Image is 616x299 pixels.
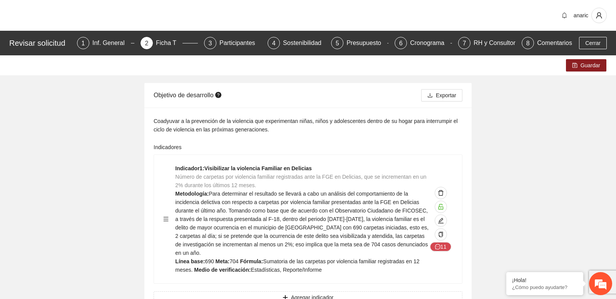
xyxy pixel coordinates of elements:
[154,117,462,134] div: Coadyuvar a la prevención de la violencia que experimentan niñas, niños y adolescentes dentro de ...
[395,37,452,49] div: 6Cronograma
[579,37,607,49] button: Cerrar
[163,216,169,222] span: menu
[9,37,72,49] div: Revisar solicitud
[474,37,528,49] div: RH y Consultores
[410,37,450,49] div: Cronograma
[592,12,606,19] span: user
[458,37,516,49] div: 7RH y Consultores
[175,191,209,197] strong: Metodología:
[512,284,577,290] p: ¿Cómo puedo ayudarte?
[430,242,452,251] button: message11
[346,37,387,49] div: Presupuesto
[572,63,577,69] span: save
[591,8,607,23] button: user
[204,37,261,49] div: 3Participantes
[175,258,419,273] span: Sumatoria de las carpetas por violencia familiar registradas en 12 meses.
[82,40,85,47] span: 1
[141,37,198,49] div: 2Ficha T
[272,40,276,47] span: 4
[154,92,223,98] span: Objetivo de desarrollo
[154,143,181,151] label: Indicadores
[194,267,251,273] strong: Medio de verificación:
[145,40,149,47] span: 2
[175,174,426,188] span: Número de carpetas por violencia familiar registradas ante la FGE en Delicias, que se incrementan...
[435,187,447,199] button: delete
[585,39,601,47] span: Cerrar
[512,277,577,283] div: ¡Hola!
[229,258,238,264] span: 704
[331,37,388,49] div: 5Presupuesto
[421,89,462,101] button: downloadExportar
[435,214,447,227] button: edit
[175,165,312,171] strong: Indicador 1 : Visibilizar la violencia Familiar en Delicias
[175,191,429,256] span: Para determinar el resultado se llevará a cabo un análisis del comportamiento de la incidencia de...
[435,228,447,241] button: copy
[283,37,328,49] div: Sostenibilidad
[435,190,447,196] span: delete
[463,40,466,47] span: 7
[435,244,440,250] span: message
[537,37,572,49] div: Comentarios
[219,37,261,49] div: Participantes
[566,59,606,71] button: saveGuardar
[205,258,214,264] span: 690
[92,37,131,49] div: Inf. General
[268,37,325,49] div: 4Sostenibilidad
[427,93,433,99] span: download
[581,61,600,70] span: Guardar
[558,9,571,22] button: bell
[526,40,530,47] span: 8
[209,40,212,47] span: 3
[574,12,588,18] span: anaric
[251,267,321,273] span: Estadísticas, Reporte/Informe
[435,201,447,213] button: unlock
[77,37,134,49] div: 1Inf. General
[435,204,447,210] span: unlock
[522,37,572,49] div: 8Comentarios
[559,12,570,18] span: bell
[336,40,339,47] span: 5
[175,258,205,264] strong: Línea base:
[438,232,444,238] span: copy
[215,92,221,98] span: question-circle
[156,37,182,49] div: Ficha T
[399,40,403,47] span: 6
[435,218,447,224] span: edit
[240,258,263,264] strong: Fórmula:
[216,258,230,264] strong: Meta:
[436,91,456,100] span: Exportar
